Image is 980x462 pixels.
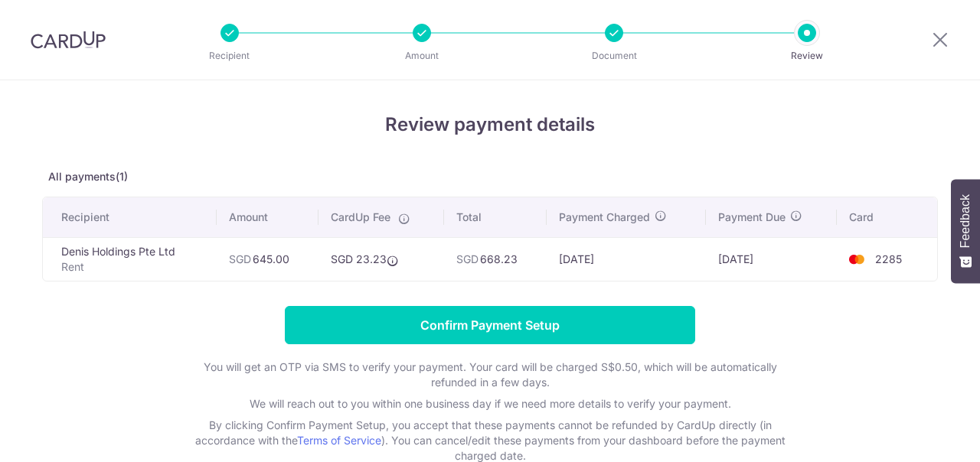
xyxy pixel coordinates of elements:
[285,306,695,344] input: Confirm Payment Setup
[318,237,443,281] td: SGD 23.23
[31,31,106,49] img: CardUp
[331,210,390,225] span: CardUp Fee
[881,416,965,454] iframe: Opens a widget where you can find more information
[837,197,937,237] th: Card
[841,250,872,268] img: <span class="translation_missing" title="translation missing: en.account_steps.new_confirm_form.b...
[750,48,864,63] p: Review
[365,48,479,63] p: Amount
[43,197,217,237] th: Recipient
[875,252,902,265] span: 2285
[217,197,318,237] th: Amount
[217,237,318,281] td: 645.00
[706,237,837,281] td: [DATE]
[444,197,547,237] th: Total
[297,434,381,447] a: Terms of Service
[718,210,786,225] span: Payment Due
[184,396,796,412] p: We will reach out to you within one business day if we need more details to verify your payment.
[42,169,938,184] p: All payments(1)
[42,111,938,138] h4: Review payment details
[559,210,650,225] span: Payment Charged
[61,259,204,275] p: Rent
[547,237,706,281] td: [DATE]
[557,48,671,63] p: Document
[951,179,980,283] button: Feedback - Show survey
[444,237,547,281] td: 668.23
[456,252,479,265] span: SGD
[173,48,286,63] p: Recipient
[184,360,796,390] p: You will get an OTP via SMS to verify your payment. Your card will be charged S$0.50, which will ...
[229,252,251,265] span: SGD
[43,237,217,281] td: Denis Holdings Pte Ltd
[959,194,972,248] span: Feedback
